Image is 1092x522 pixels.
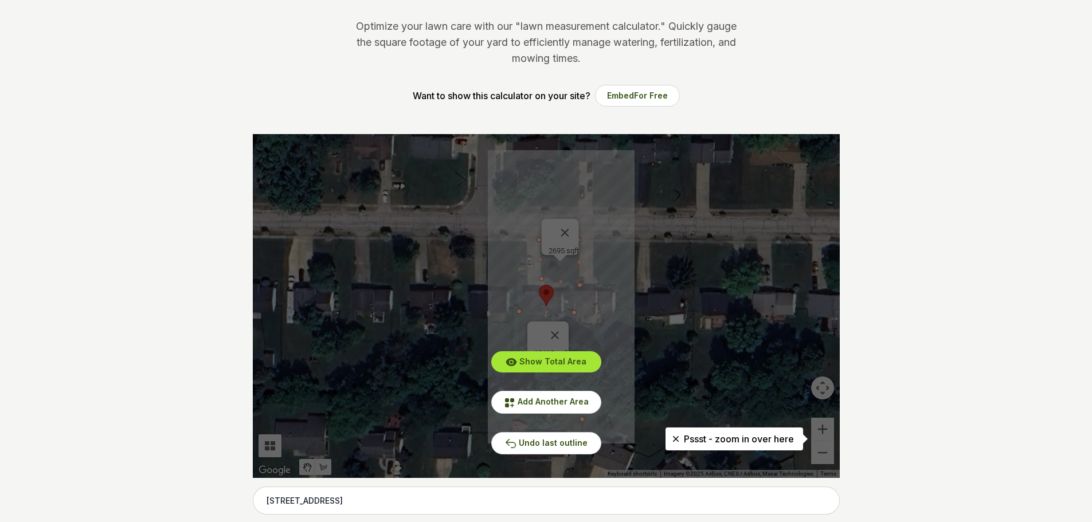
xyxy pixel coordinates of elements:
[518,397,589,406] span: Add Another Area
[491,391,601,413] button: Add Another Area
[253,486,840,515] input: Enter your address to get started
[354,18,739,66] p: Optimize your lawn care with our "lawn measurement calculator." Quickly gauge the square footage ...
[413,89,590,103] p: Want to show this calculator on your site?
[519,356,586,366] span: Show Total Area
[634,91,668,100] span: For Free
[519,438,588,448] span: Undo last outline
[675,432,794,446] p: Pssst - zoom in over here
[595,85,680,107] button: EmbedFor Free
[491,351,601,372] button: Show Total Area
[491,432,601,454] button: Undo last outline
